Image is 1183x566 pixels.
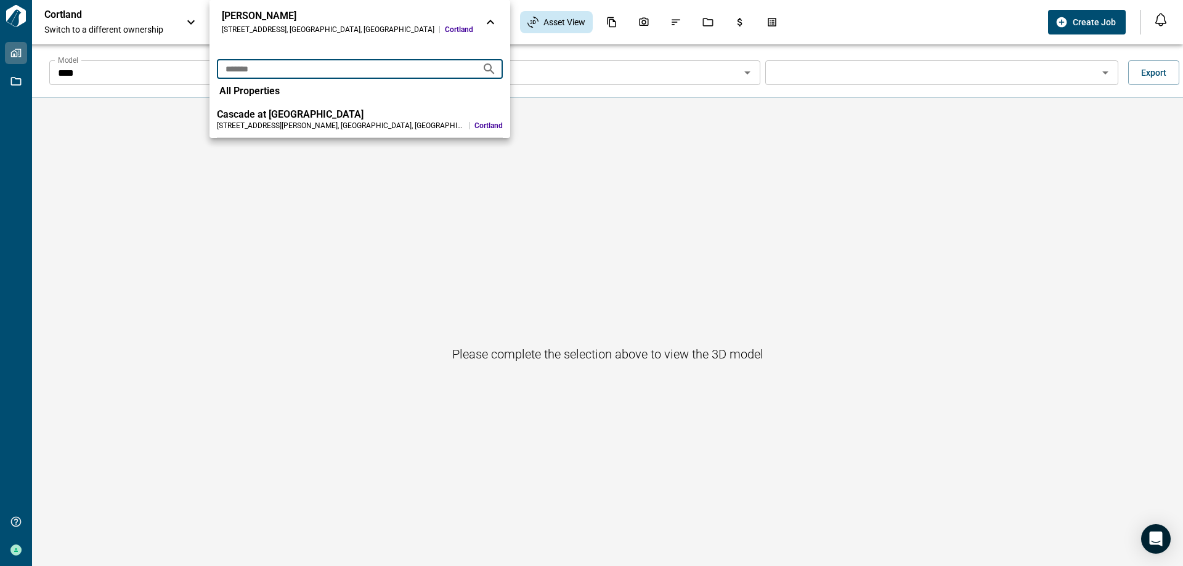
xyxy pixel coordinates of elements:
[1141,524,1171,554] div: Open Intercom Messenger
[219,85,280,97] span: All Properties
[445,25,473,34] span: Cortland
[217,108,503,121] div: Cascade at [GEOGRAPHIC_DATA]
[222,25,434,34] div: [STREET_ADDRESS] , [GEOGRAPHIC_DATA] , [GEOGRAPHIC_DATA]
[474,121,503,131] span: Cortland
[222,10,473,22] div: [PERSON_NAME]
[477,57,502,81] button: Search projects
[217,121,464,131] div: [STREET_ADDRESS][PERSON_NAME] , [GEOGRAPHIC_DATA] , [GEOGRAPHIC_DATA]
